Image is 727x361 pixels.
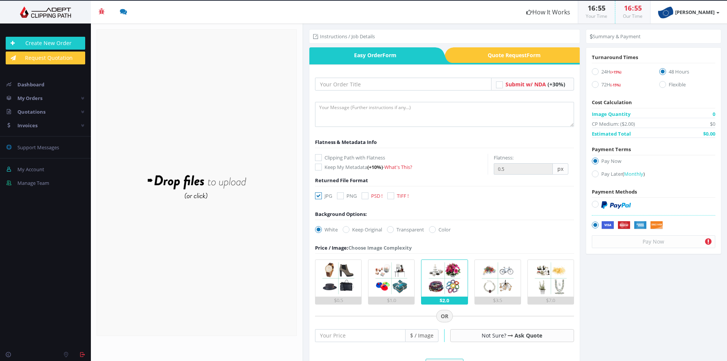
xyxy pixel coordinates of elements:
[592,110,630,118] span: Image Quantity
[454,47,580,63] a: Quote RequestForm
[475,297,521,304] div: $3.5
[387,226,424,233] label: Transparent
[592,54,638,61] span: Turnaround Times
[17,166,44,173] span: My Account
[320,260,357,297] img: 1.png
[343,226,382,233] label: Keep Original
[675,9,715,16] strong: [PERSON_NAME]
[6,37,85,50] a: Create New Order
[601,221,663,230] img: Securely by Stripe
[421,297,467,304] div: $2.0
[382,52,396,59] i: Form
[315,329,406,342] input: Your Price
[315,177,368,184] span: Returned File Format
[632,3,634,13] span: :
[454,47,580,63] span: Quote Request
[315,297,361,304] div: $0.5
[624,3,632,13] span: 16
[651,1,727,23] a: [PERSON_NAME]
[315,244,412,252] div: Choose Image Complexity
[315,154,488,161] label: Clipping Path with Flatness
[367,164,383,170] span: (+10%)
[592,99,632,106] span: Cost Calculation
[368,297,414,304] div: $1.0
[586,13,607,19] small: Your Time
[548,81,565,88] span: (+30%)
[624,170,643,177] span: Monthly
[610,68,621,75] a: (+15%)
[658,5,673,20] img: timthumb.php
[505,81,565,88] a: Submit w/ NDA (+30%)
[592,81,648,91] label: 72H
[598,3,605,13] span: 55
[713,110,715,118] span: 0
[528,297,574,304] div: $7.0
[610,83,621,88] span: (-15%)
[17,122,37,129] span: Invoices
[519,1,578,23] a: How It Works
[17,108,45,115] span: Quotations
[505,81,546,88] span: Submit w/ NDA
[6,52,85,64] a: Request Quotation
[494,154,513,161] label: Flatness:
[595,3,598,13] span: :
[397,192,409,199] span: TIFF !
[337,192,357,200] label: PNG
[592,146,631,153] span: Payment Terms
[429,226,451,233] label: Color
[315,139,377,145] span: Flatness & Metadata Info
[436,310,453,323] span: OR
[309,47,435,63] span: Easy Order
[479,260,516,297] img: 4.png
[592,188,637,195] span: Payment Methods
[384,164,412,170] a: What's This?
[315,78,491,91] input: Your Order Title
[590,33,641,40] li: Summary & Payment
[17,144,59,151] span: Support Messages
[610,81,621,88] a: (-15%)
[553,163,568,175] span: px
[532,260,569,297] img: 5.png
[601,201,631,209] img: PayPal
[592,120,635,128] span: CP Medium: ($2.00)
[371,192,382,199] span: PSD !
[17,81,44,88] span: Dashboard
[610,70,621,75] span: (+15%)
[588,3,595,13] span: 16
[592,130,631,138] span: Estimated Total
[710,120,715,128] span: $0
[373,260,410,297] img: 2.png
[315,226,338,233] label: White
[313,33,375,40] li: Instructions / Job Details
[622,170,645,177] a: (Monthly)
[315,244,348,251] span: Price / Image:
[592,157,715,167] label: Pay Now
[659,81,715,91] label: Flexible
[634,3,642,13] span: 55
[659,68,715,78] label: 48 Hours
[17,95,42,102] span: My Orders
[515,332,542,339] a: Ask Quote
[315,192,332,200] label: JPG
[315,163,488,171] label: Keep My Metadata -
[309,47,435,63] a: Easy OrderForm
[592,170,715,180] label: Pay Later
[315,210,367,218] div: Background Options:
[592,68,648,78] label: 24H
[482,332,506,339] span: Not Sure?
[6,6,85,18] img: Adept Graphics
[703,130,715,138] span: $0.00
[426,260,463,297] img: 3.png
[527,52,541,59] i: Form
[406,329,438,342] span: $ / Image
[17,180,49,186] span: Manage Team
[623,13,643,19] small: Our Time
